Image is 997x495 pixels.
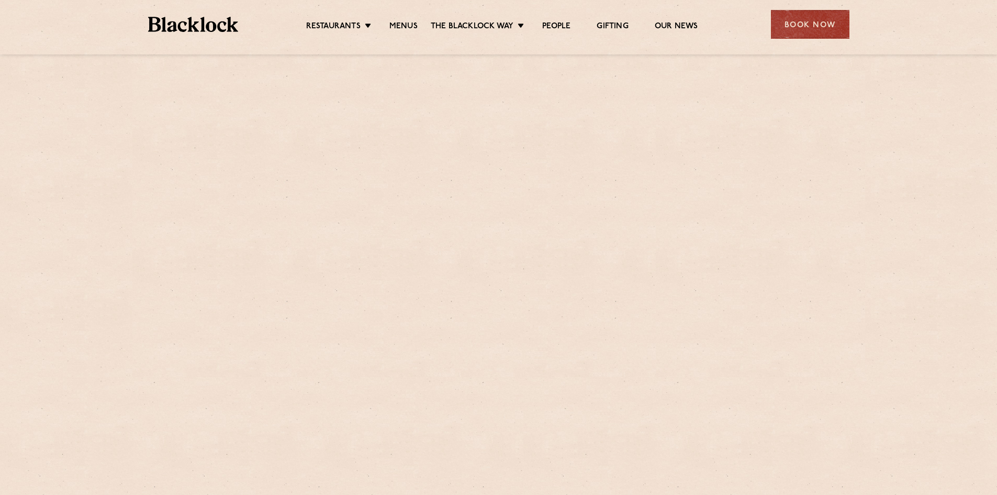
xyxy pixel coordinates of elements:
a: Our News [655,21,698,33]
a: People [542,21,570,33]
div: Book Now [771,10,849,39]
a: The Blacklock Way [431,21,513,33]
a: Restaurants [306,21,361,33]
img: BL_Textured_Logo-footer-cropped.svg [148,17,239,32]
a: Menus [389,21,418,33]
a: Gifting [597,21,628,33]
